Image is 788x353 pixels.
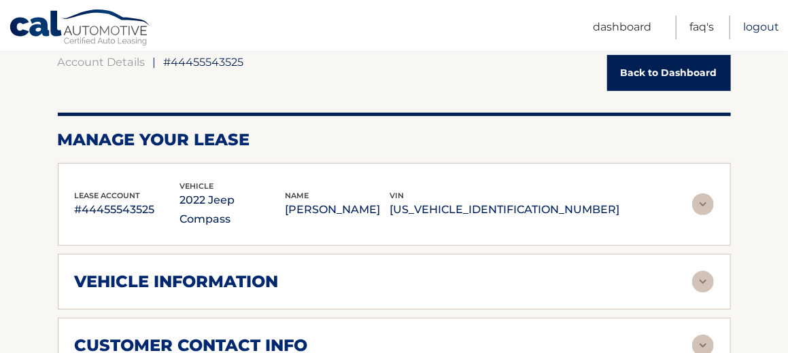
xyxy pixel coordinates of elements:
p: [PERSON_NAME] [285,200,390,219]
a: Back to Dashboard [607,55,731,91]
span: #44455543525 [164,55,244,69]
h2: Manage Your Lease [58,130,731,150]
img: accordion-rest.svg [692,271,714,293]
img: accordion-rest.svg [692,193,714,215]
h2: vehicle information [75,272,279,292]
p: #44455543525 [75,200,180,219]
span: | [153,55,156,69]
span: vin [390,191,405,200]
p: [US_VEHICLE_IDENTIFICATION_NUMBER] [390,200,620,219]
a: Logout [743,16,779,39]
a: FAQ's [689,16,714,39]
p: 2022 Jeep Compass [179,191,285,229]
a: Account Details [58,55,145,69]
span: vehicle [179,181,213,191]
a: Cal Automotive [9,9,152,48]
span: name [285,191,309,200]
a: Dashboard [593,16,651,39]
span: lease account [75,191,141,200]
